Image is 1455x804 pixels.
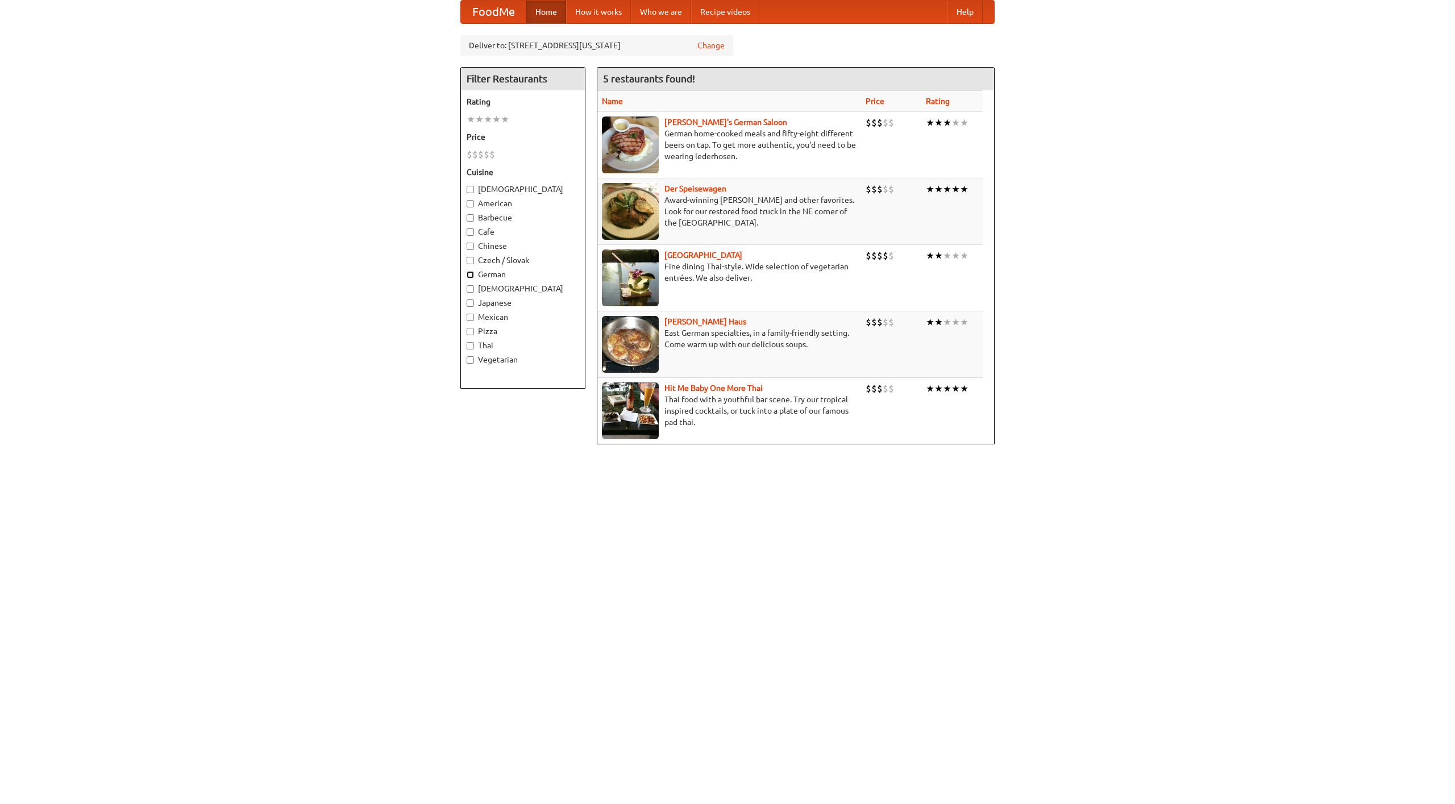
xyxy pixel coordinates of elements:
li: $ [489,148,495,161]
li: ★ [926,183,934,195]
label: Chinese [467,240,579,252]
a: Help [947,1,983,23]
h5: Cuisine [467,166,579,178]
li: $ [888,116,894,129]
label: Japanese [467,297,579,309]
li: $ [888,183,894,195]
label: [DEMOGRAPHIC_DATA] [467,283,579,294]
a: Change [697,40,725,51]
li: $ [866,116,871,129]
li: $ [877,316,883,328]
p: Award-winning [PERSON_NAME] and other favorites. Look for our restored food truck in the NE corne... [602,194,857,228]
label: Vegetarian [467,354,579,365]
label: Cafe [467,226,579,238]
img: satay.jpg [602,249,659,306]
label: Barbecue [467,212,579,223]
b: [PERSON_NAME]'s German Saloon [664,118,787,127]
li: $ [866,382,871,395]
ng-pluralize: 5 restaurants found! [603,73,695,84]
li: ★ [475,113,484,126]
li: ★ [934,116,943,129]
input: German [467,271,474,278]
li: ★ [467,113,475,126]
li: $ [871,116,877,129]
h5: Price [467,131,579,143]
li: $ [866,249,871,262]
li: ★ [943,249,951,262]
img: esthers.jpg [602,116,659,173]
label: German [467,269,579,280]
li: $ [888,316,894,328]
img: speisewagen.jpg [602,183,659,240]
a: Hit Me Baby One More Thai [664,384,763,393]
img: kohlhaus.jpg [602,316,659,373]
li: $ [888,249,894,262]
li: $ [877,116,883,129]
a: [GEOGRAPHIC_DATA] [664,251,742,260]
a: Rating [926,97,950,106]
div: Deliver to: [STREET_ADDRESS][US_STATE] [460,35,733,56]
li: ★ [951,249,960,262]
p: Thai food with a youthful bar scene. Try our tropical inspired cocktails, or tuck into a plate of... [602,394,857,428]
li: $ [883,183,888,195]
li: ★ [484,113,492,126]
li: $ [871,382,877,395]
li: ★ [943,116,951,129]
li: $ [871,249,877,262]
li: ★ [960,316,968,328]
li: $ [883,316,888,328]
li: ★ [951,116,960,129]
li: $ [484,148,489,161]
li: ★ [501,113,509,126]
p: Fine dining Thai-style. Wide selection of vegetarian entrées. We also deliver. [602,261,857,284]
a: Home [526,1,566,23]
li: ★ [943,183,951,195]
h4: Filter Restaurants [461,68,585,90]
input: Cafe [467,228,474,236]
b: [PERSON_NAME] Haus [664,317,746,326]
a: FoodMe [461,1,526,23]
li: $ [871,183,877,195]
h5: Rating [467,96,579,107]
input: Czech / Slovak [467,257,474,264]
input: Barbecue [467,214,474,222]
a: Der Speisewagen [664,184,726,193]
li: $ [877,249,883,262]
li: $ [877,382,883,395]
label: American [467,198,579,209]
a: Price [866,97,884,106]
img: babythai.jpg [602,382,659,439]
li: $ [478,148,484,161]
li: $ [877,183,883,195]
li: $ [883,249,888,262]
li: $ [871,316,877,328]
li: ★ [951,183,960,195]
input: Chinese [467,243,474,250]
label: Pizza [467,326,579,337]
input: Mexican [467,314,474,321]
li: $ [883,382,888,395]
li: ★ [960,382,968,395]
li: $ [472,148,478,161]
a: Who we are [631,1,691,23]
li: ★ [943,316,951,328]
li: ★ [951,382,960,395]
input: [DEMOGRAPHIC_DATA] [467,285,474,293]
li: ★ [960,183,968,195]
li: $ [888,382,894,395]
li: $ [866,316,871,328]
li: ★ [960,116,968,129]
li: ★ [934,382,943,395]
li: ★ [934,249,943,262]
li: $ [467,148,472,161]
a: Name [602,97,623,106]
li: $ [866,183,871,195]
label: Thai [467,340,579,351]
a: Recipe videos [691,1,759,23]
p: East German specialties, in a family-friendly setting. Come warm up with our delicious soups. [602,327,857,350]
li: ★ [934,183,943,195]
li: $ [883,116,888,129]
input: Japanese [467,299,474,307]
